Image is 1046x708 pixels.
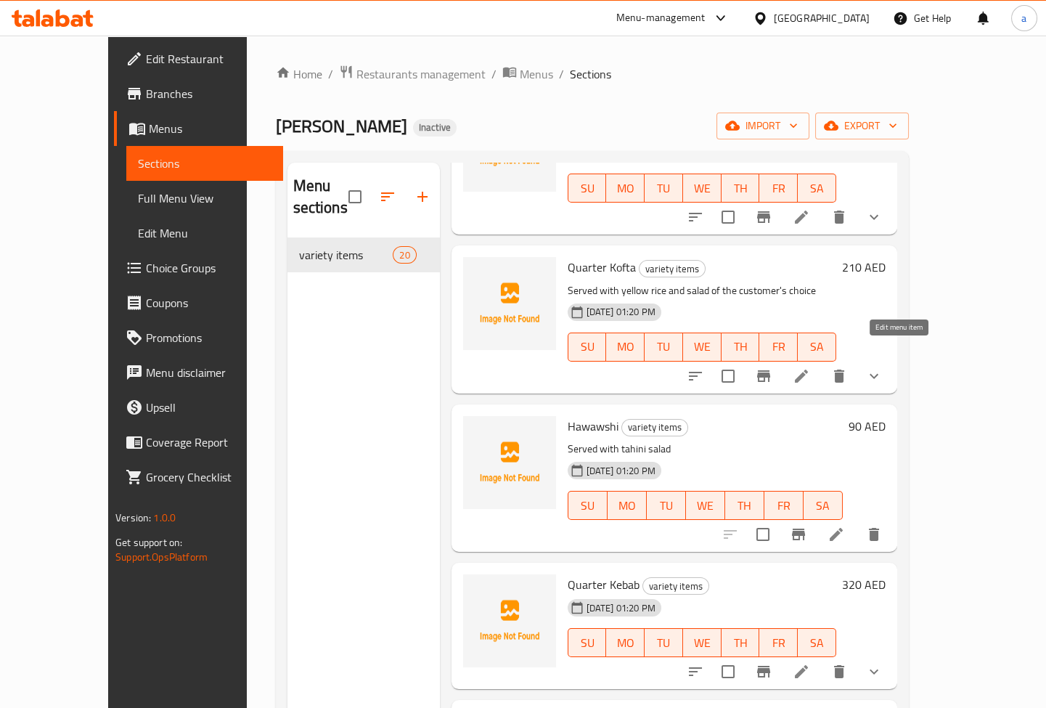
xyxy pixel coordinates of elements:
p: Served with yellow rice and salad of the customer's choice [568,282,836,300]
button: FR [764,491,804,520]
button: WE [683,333,722,362]
button: show more [857,359,891,394]
button: FR [759,628,798,657]
li: / [491,65,497,83]
button: Add section [405,179,440,214]
button: TU [647,491,686,520]
span: MO [612,336,639,357]
li: / [559,65,564,83]
span: Select to update [713,656,743,687]
button: MO [608,491,647,520]
button: FR [759,174,798,203]
a: Sections [126,146,283,181]
span: Coverage Report [146,434,271,451]
span: Full Menu View [138,190,271,207]
span: SA [804,178,830,199]
span: WE [689,178,716,199]
span: Version: [115,508,151,527]
span: Select all sections [340,182,370,212]
span: Grocery Checklist [146,468,271,486]
a: Coverage Report [114,425,283,460]
button: Branch-specific-item [781,517,816,552]
span: FR [765,632,792,654]
span: Upsell [146,399,271,416]
span: TU [650,632,677,654]
a: Menus [114,111,283,146]
a: Branches [114,76,283,111]
span: Promotions [146,329,271,346]
nav: Menu sections [287,232,440,278]
span: Menu disclaimer [146,364,271,381]
div: variety items [639,260,706,277]
span: WE [689,632,716,654]
button: SU [568,174,607,203]
span: FR [770,495,798,516]
span: Sections [138,155,271,172]
button: TH [722,333,760,362]
button: TU [645,333,683,362]
div: variety items20 [287,237,440,272]
button: SU [568,628,607,657]
img: Quarter Kofta [463,257,556,350]
h6: 90 AED [849,416,886,436]
span: Select to update [713,202,743,232]
span: WE [689,336,716,357]
span: variety items [643,578,708,595]
button: WE [683,628,722,657]
a: Upsell [114,390,283,425]
a: Choice Groups [114,251,283,285]
button: WE [683,174,722,203]
button: TH [725,491,764,520]
span: variety items [640,261,705,277]
a: Edit menu item [793,208,810,226]
button: Branch-specific-item [746,200,781,235]
a: Restaurants management [339,65,486,84]
span: Menus [149,120,271,137]
span: Inactive [413,121,457,134]
span: SA [804,336,830,357]
button: MO [606,174,645,203]
button: show more [857,654,891,689]
span: Restaurants management [356,65,486,83]
span: TH [727,178,754,199]
button: SA [804,491,843,520]
span: Edit Restaurant [146,50,271,68]
a: Grocery Checklist [114,460,283,495]
a: Edit Menu [126,216,283,251]
button: WE [686,491,725,520]
button: delete [822,359,857,394]
h2: Menu sections [293,175,348,219]
span: SU [574,336,601,357]
svg: Show Choices [865,663,883,680]
span: [DATE] 01:20 PM [581,601,661,615]
button: import [716,113,809,139]
div: Menu-management [616,9,706,27]
a: Edit menu item [828,526,845,543]
button: delete [822,200,857,235]
span: Menus [520,65,553,83]
button: delete [822,654,857,689]
button: delete [857,517,891,552]
span: variety items [622,419,687,436]
a: Promotions [114,320,283,355]
span: variety items [299,246,393,264]
span: [DATE] 01:20 PM [581,305,661,319]
div: [GEOGRAPHIC_DATA] [774,10,870,26]
button: SA [798,628,836,657]
span: Get support on: [115,533,182,552]
span: MO [613,495,641,516]
span: [DATE] 01:20 PM [581,464,661,478]
button: SA [798,174,836,203]
span: TU [650,336,677,357]
button: sort-choices [678,200,713,235]
span: MO [612,178,639,199]
span: TH [727,336,754,357]
button: MO [606,333,645,362]
span: Coupons [146,294,271,312]
button: Branch-specific-item [746,359,781,394]
span: SU [574,178,601,199]
span: SA [809,495,837,516]
span: TH [727,632,754,654]
button: MO [606,628,645,657]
